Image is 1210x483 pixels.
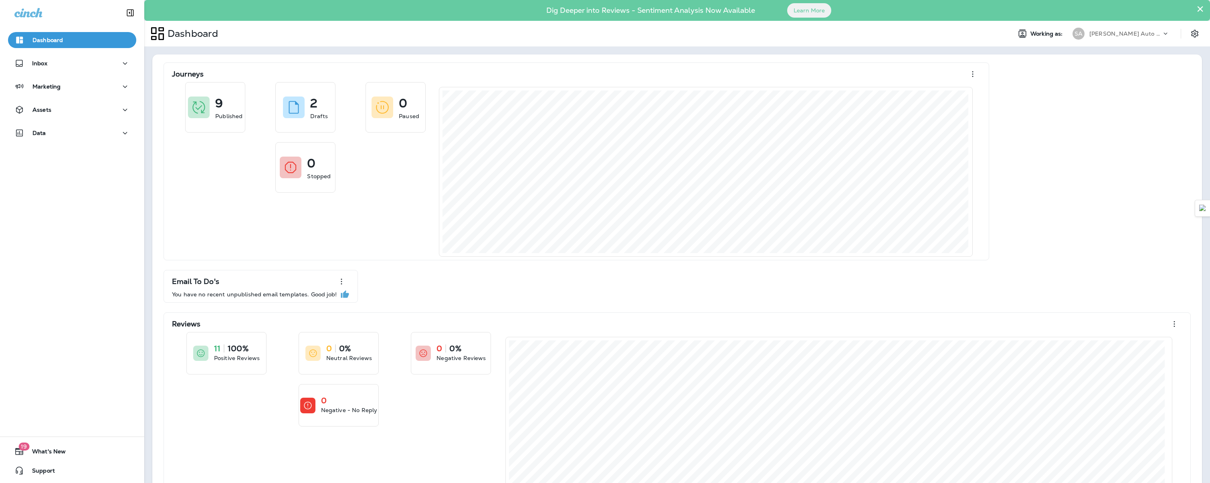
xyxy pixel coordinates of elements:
button: Assets [8,102,136,118]
p: Reviews [172,320,200,328]
p: Paused [399,112,419,120]
button: Dashboard [8,32,136,48]
p: 0% [339,344,351,352]
p: Negative - No Reply [321,406,378,414]
p: 0 [399,99,407,107]
span: What's New [24,448,66,458]
img: Detect Auto [1199,205,1206,212]
button: Data [8,125,136,141]
p: Drafts [310,112,328,120]
p: 0% [449,344,461,352]
p: Published [215,112,242,120]
span: Support [24,467,55,477]
button: Inbox [8,55,136,71]
button: Learn More [787,3,831,18]
p: Email To Do's [172,278,219,286]
button: 19What's New [8,443,136,459]
p: 100% [228,344,248,352]
p: Negative Reviews [436,354,486,362]
p: 11 [214,344,220,352]
button: Marketing [8,78,136,95]
p: Positive Reviews [214,354,260,362]
p: [PERSON_NAME] Auto Service & Tire Pros [1089,30,1162,37]
p: Stopped [307,172,331,180]
button: Collapse Sidebar [119,5,141,21]
p: Neutral Reviews [326,354,372,362]
p: Dig Deeper into Reviews - Sentiment Analysis Now Available [523,9,778,12]
p: 0 [326,344,332,352]
p: 9 [215,99,223,107]
p: 0 [321,396,327,405]
p: Data [32,130,46,136]
p: You have no recent unpublished email templates. Good job! [172,291,337,298]
p: 2 [310,99,317,107]
p: Inbox [32,60,47,66]
p: 0 [307,159,315,167]
button: Settings [1188,26,1202,41]
p: Dashboard [32,37,63,43]
p: Journeys [172,70,204,78]
button: Close [1196,2,1204,15]
span: Working as: [1030,30,1065,37]
p: Dashboard [164,28,218,40]
p: 0 [436,344,442,352]
span: 19 [18,443,29,451]
button: Support [8,463,136,479]
div: SA [1073,28,1085,40]
p: Marketing [32,83,61,90]
p: Assets [32,107,51,113]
